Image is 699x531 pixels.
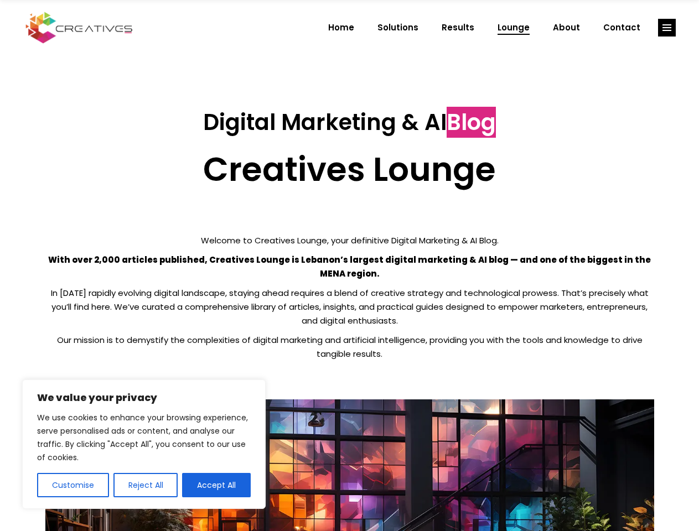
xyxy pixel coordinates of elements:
[23,11,135,45] img: Creatives
[45,233,654,247] p: Welcome to Creatives Lounge, your definitive Digital Marketing & AI Blog.
[113,473,178,497] button: Reject All
[592,13,652,42] a: Contact
[37,473,109,497] button: Customise
[45,109,654,136] h3: Digital Marketing & AI
[377,13,418,42] span: Solutions
[430,13,486,42] a: Results
[541,13,592,42] a: About
[22,379,266,509] div: We value your privacy
[603,13,640,42] span: Contact
[447,107,496,138] span: Blog
[658,19,676,37] a: link
[553,13,580,42] span: About
[45,286,654,327] p: In [DATE] rapidly evolving digital landscape, staying ahead requires a blend of creative strategy...
[498,13,530,42] span: Lounge
[48,254,651,279] strong: With over 2,000 articles published, Creatives Lounge is Lebanon’s largest digital marketing & AI ...
[366,13,430,42] a: Solutions
[328,13,354,42] span: Home
[37,411,251,464] p: We use cookies to enhance your browsing experience, serve personalised ads or content, and analys...
[37,391,251,404] p: We value your privacy
[182,473,251,497] button: Accept All
[45,149,654,189] h2: Creatives Lounge
[486,13,541,42] a: Lounge
[317,13,366,42] a: Home
[442,13,474,42] span: Results
[45,333,654,361] p: Our mission is to demystify the complexities of digital marketing and artificial intelligence, pr...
